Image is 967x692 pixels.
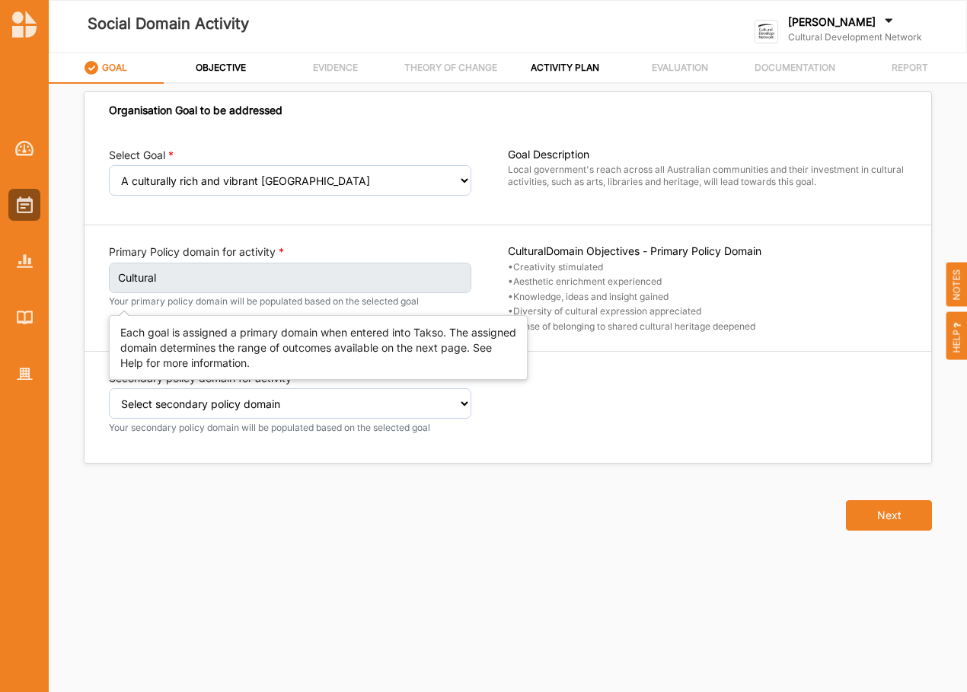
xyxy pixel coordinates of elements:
[88,11,249,37] label: Social Domain Activity
[788,31,922,43] label: Cultural Development Network
[8,189,40,221] a: Activities
[196,62,246,74] label: OBJECTIVE
[109,104,282,117] div: Organisation Goal to be addressed
[8,245,40,277] a: Reports
[17,254,33,267] img: Reports
[404,62,497,74] label: THEORY OF CHANGE
[17,368,33,381] img: Organisation
[8,132,40,164] a: Dashboard
[508,291,907,303] label: • Knowledge, ideas and insight gained
[313,62,358,74] label: EVIDENCE
[109,422,471,434] small: Your secondary policy domain will be populated based on the selected goal
[12,11,37,38] img: logo
[109,244,284,260] label: Primary Policy domain for activity
[120,325,516,371] div: Each goal is assigned a primary domain when entered into Takso. The assigned domain determines th...
[508,244,907,258] label: Cultural Domain Objectives - Primary Policy Domain
[508,261,907,273] label: • Creativity stimulated
[846,500,932,531] button: Next
[17,196,33,213] img: Activities
[508,276,907,288] label: • Aesthetic enrichment experienced
[892,62,928,74] label: REPORT
[102,62,127,74] label: GOAL
[508,320,907,333] label: • Sense of belonging to shared cultural heritage deepened
[788,15,876,29] label: [PERSON_NAME]
[17,311,33,324] img: Library
[109,148,174,163] div: Select Goal
[109,295,471,308] small: Your primary policy domain will be populated based on the selected goal
[508,176,816,187] span: activities, such as arts, libraries and heritage, will lead towards this goal.
[15,141,34,156] img: Dashboard
[755,62,835,74] label: DOCUMENTATION
[652,62,708,74] label: EVALUATION
[508,148,907,161] label: Goal Description
[8,301,40,333] a: Library
[531,62,599,74] label: ACTIVITY PLAN
[8,358,40,390] a: Organisation
[109,263,471,293] label: Cultural
[508,305,907,317] label: • Diversity of cultural expression appreciated
[755,20,778,43] img: logo
[508,164,904,175] span: Local government's reach across all Australian communities and their investment in cultural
